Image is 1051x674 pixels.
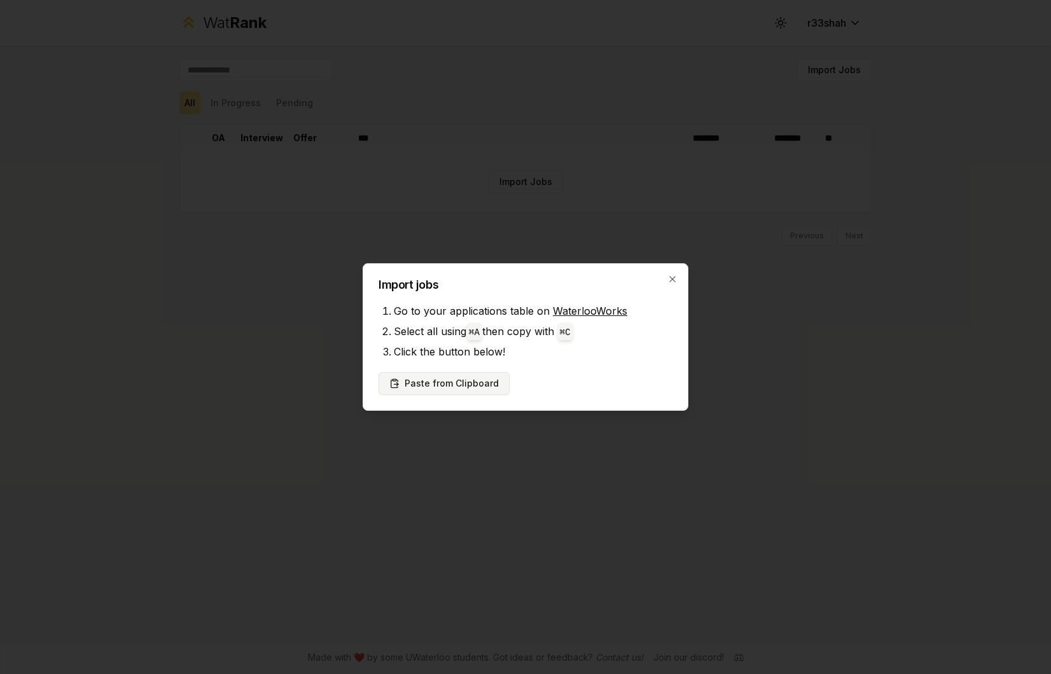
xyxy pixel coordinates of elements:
code: ⌘ A [469,327,480,338]
code: ⌘ C [560,327,571,338]
li: Go to your applications table on [394,301,672,321]
h2: Import jobs [379,279,672,291]
a: WaterlooWorks [553,305,627,317]
li: Select all using then copy with [394,321,672,341]
button: Paste from Clipboard [379,372,510,395]
li: Click the button below! [394,341,672,362]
